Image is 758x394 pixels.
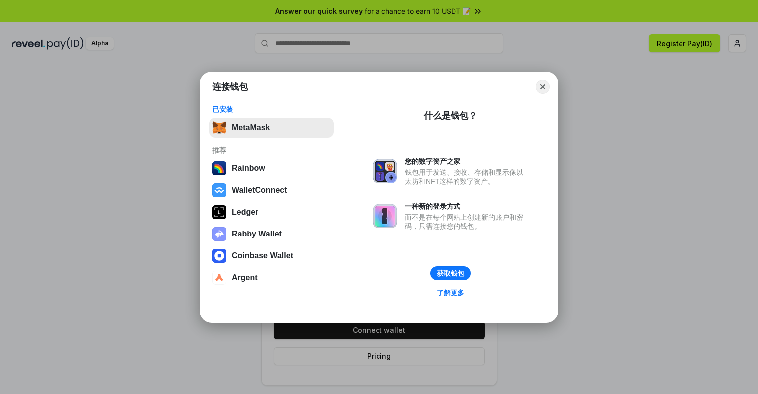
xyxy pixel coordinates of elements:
button: Ledger [209,202,334,222]
img: svg+xml,%3Csvg%20xmlns%3D%22http%3A%2F%2Fwww.w3.org%2F2000%2Fsvg%22%20fill%3D%22none%22%20viewBox... [373,204,397,228]
div: 推荐 [212,146,331,155]
img: svg+xml,%3Csvg%20xmlns%3D%22http%3A%2F%2Fwww.w3.org%2F2000%2Fsvg%22%20fill%3D%22none%22%20viewBox... [212,227,226,241]
div: 什么是钱包？ [424,110,477,122]
img: svg+xml,%3Csvg%20xmlns%3D%22http%3A%2F%2Fwww.w3.org%2F2000%2Fsvg%22%20fill%3D%22none%22%20viewBox... [373,159,397,183]
div: Rabby Wallet [232,230,282,238]
div: WalletConnect [232,186,287,195]
img: svg+xml,%3Csvg%20xmlns%3D%22http%3A%2F%2Fwww.w3.org%2F2000%2Fsvg%22%20width%3D%2228%22%20height%3... [212,205,226,219]
img: svg+xml,%3Csvg%20width%3D%2228%22%20height%3D%2228%22%20viewBox%3D%220%200%2028%2028%22%20fill%3D... [212,249,226,263]
button: WalletConnect [209,180,334,200]
img: svg+xml,%3Csvg%20width%3D%2228%22%20height%3D%2228%22%20viewBox%3D%220%200%2028%2028%22%20fill%3D... [212,183,226,197]
div: 钱包用于发送、接收、存储和显示像以太坊和NFT这样的数字资产。 [405,168,528,186]
div: 而不是在每个网站上创建新的账户和密码，只需连接您的钱包。 [405,213,528,231]
div: MetaMask [232,123,270,132]
h1: 连接钱包 [212,81,248,93]
button: Close [536,80,550,94]
div: 了解更多 [437,288,464,297]
img: svg+xml,%3Csvg%20width%3D%2228%22%20height%3D%2228%22%20viewBox%3D%220%200%2028%2028%22%20fill%3D... [212,271,226,285]
a: 了解更多 [431,286,470,299]
div: 已安装 [212,105,331,114]
button: Rainbow [209,158,334,178]
img: svg+xml,%3Csvg%20fill%3D%22none%22%20height%3D%2233%22%20viewBox%3D%220%200%2035%2033%22%20width%... [212,121,226,135]
button: Rabby Wallet [209,224,334,244]
button: Coinbase Wallet [209,246,334,266]
div: 获取钱包 [437,269,464,278]
button: Argent [209,268,334,288]
div: 一种新的登录方式 [405,202,528,211]
button: 获取钱包 [430,266,471,280]
div: Ledger [232,208,258,217]
button: MetaMask [209,118,334,138]
div: Argent [232,273,258,282]
div: 您的数字资产之家 [405,157,528,166]
div: Rainbow [232,164,265,173]
div: Coinbase Wallet [232,251,293,260]
img: svg+xml,%3Csvg%20width%3D%22120%22%20height%3D%22120%22%20viewBox%3D%220%200%20120%20120%22%20fil... [212,161,226,175]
